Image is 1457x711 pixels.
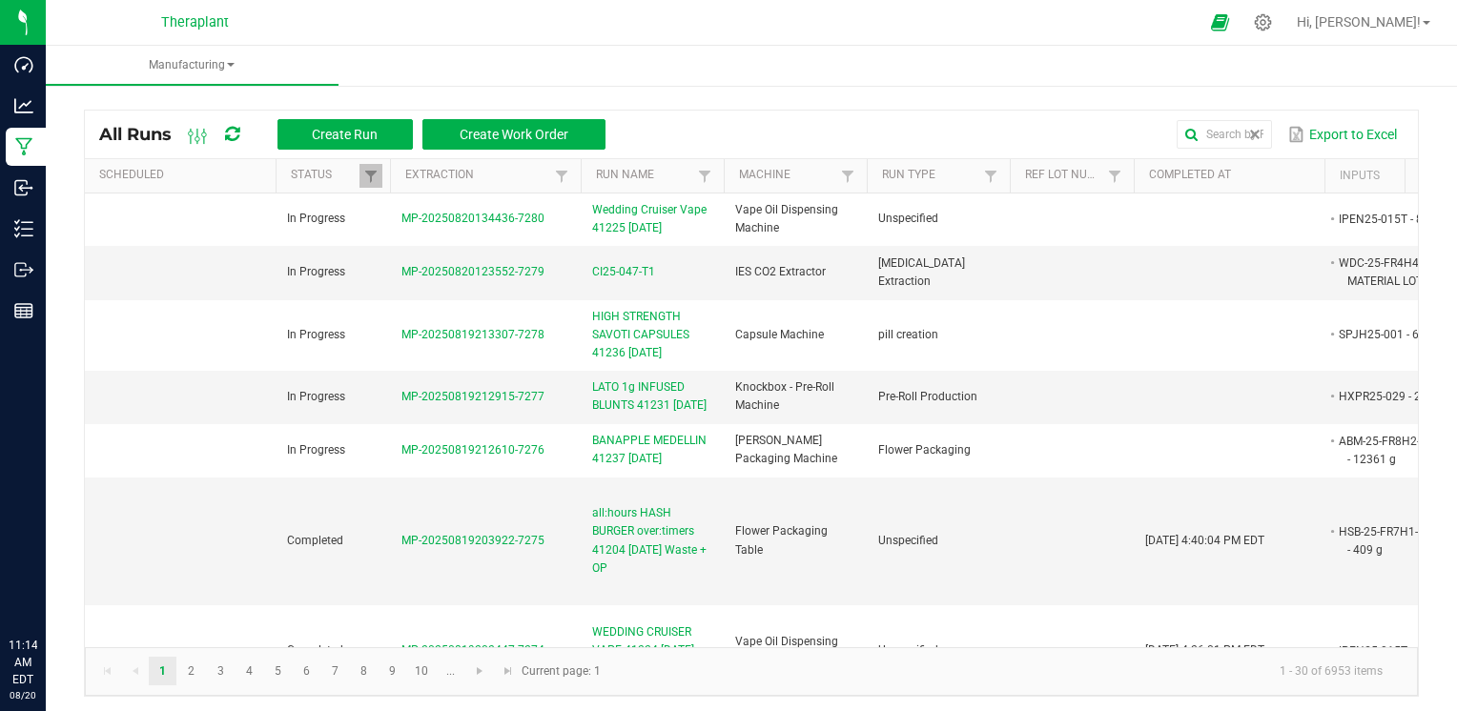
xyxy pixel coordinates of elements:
a: Run TypeSortable [882,168,978,183]
span: In Progress [287,443,345,457]
span: Manufacturing [46,57,339,73]
inline-svg: Inbound [14,178,33,197]
iframe: Resource center unread badge [56,556,79,579]
span: pill creation [878,328,938,341]
span: Pre-Roll Production [878,390,977,403]
span: Flower Packaging [878,443,971,457]
a: Filter [693,164,716,188]
span: In Progress [287,212,345,225]
a: Completed AtSortable [1149,168,1317,183]
span: Vape Oil Dispensing Machine [735,635,838,666]
a: Page 8 [350,657,378,685]
span: CI25-047-T1 [592,263,655,281]
a: Page 11 [437,657,464,685]
span: MP-20250820123552-7279 [401,265,544,278]
inline-svg: Outbound [14,260,33,279]
a: Ref Lot NumberSortable [1025,168,1102,183]
div: Manage settings [1251,13,1275,31]
span: MP-20250819212610-7276 [401,443,544,457]
a: Page 7 [321,657,349,685]
span: Go to the last page [501,663,516,679]
span: Unspecified [878,643,938,657]
span: clear [1247,127,1262,142]
a: Page 5 [264,657,292,685]
span: MP-20250819213307-7278 [401,328,544,341]
span: LATO 1g INFUSED BLUNTS 41231 [DATE] [592,378,712,415]
span: [DATE] 4:26:01 PM EDT [1145,643,1264,657]
a: Page 9 [379,657,406,685]
span: WEDDING CRUISER VAPE 41224 [DATE] Waste + OP [592,623,712,679]
a: Manufacturing [46,46,339,86]
button: Export to Excel [1283,118,1402,151]
a: Go to the next page [466,657,494,685]
div: All Runs [99,118,620,151]
kendo-pager-info: 1 - 30 of 6953 items [612,656,1398,687]
span: Vape Oil Dispensing Machine [735,203,838,234]
span: Unspecified [878,212,938,225]
inline-svg: Inventory [14,219,33,238]
span: MP-20250819212915-7277 [401,390,544,403]
span: Wedding Cruiser Vape 41225 [DATE] [592,201,712,237]
span: Completed [287,534,343,547]
a: Page 6 [293,657,320,685]
span: [PERSON_NAME] Packaging Machine [735,434,837,465]
kendo-pager: Current page: 1 [85,647,1418,696]
span: MP-20250819203922-7275 [401,534,544,547]
a: ExtractionSortable [405,168,549,183]
a: MachineSortable [739,168,835,183]
span: Capsule Machine [735,328,824,341]
span: Hi, [PERSON_NAME]! [1297,14,1421,30]
inline-svg: Manufacturing [14,137,33,156]
a: Filter [550,164,573,188]
span: all:hours HASH BURGER over:timers 41204 [DATE] Waste + OP [592,504,712,578]
span: BANAPPLE MEDELLIN 41237 [DATE] [592,432,712,468]
a: Filter [836,164,859,188]
iframe: Resource center [19,559,76,616]
a: Filter [1103,164,1126,188]
a: Page 4 [236,657,263,685]
inline-svg: Analytics [14,96,33,115]
input: Search by Run Name, Extraction, Machine, or Lot Number [1177,120,1272,149]
span: Open Ecommerce Menu [1199,4,1242,41]
a: Page 2 [177,657,205,685]
button: Create Run [277,119,413,150]
span: Go to the next page [472,663,487,679]
span: In Progress [287,328,345,341]
a: Filter [359,164,382,188]
span: IES CO2 Extractor [735,265,826,278]
inline-svg: Dashboard [14,55,33,74]
span: [MEDICAL_DATA] Extraction [878,256,965,288]
span: HIGH STRENGTH SAVOTI CAPSULES 41236 [DATE] [592,308,712,363]
a: StatusSortable [291,168,359,183]
a: Page 10 [408,657,436,685]
a: ScheduledSortable [99,168,268,183]
inline-svg: Reports [14,301,33,320]
a: Go to the last page [494,657,522,685]
span: In Progress [287,265,345,278]
span: Create Run [312,127,378,142]
a: Page 1 [149,657,176,685]
span: [DATE] 4:40:04 PM EDT [1145,534,1264,547]
span: MP-20250820134436-7280 [401,212,544,225]
span: MP-20250819202447-7274 [401,643,544,657]
button: Create Work Order [422,119,605,150]
span: In Progress [287,390,345,403]
p: 08/20 [9,688,37,702]
span: Unspecified [878,534,938,547]
span: Completed [287,643,343,657]
span: Knockbox - Pre-Roll Machine [735,380,834,412]
span: Flower Packaging Table [735,524,828,556]
p: 11:14 AM EDT [9,637,37,688]
a: Run NameSortable [596,168,692,183]
span: Create Work Order [460,127,568,142]
span: Theraplant [161,14,229,30]
a: Filter [979,164,1002,188]
a: Page 3 [207,657,235,685]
